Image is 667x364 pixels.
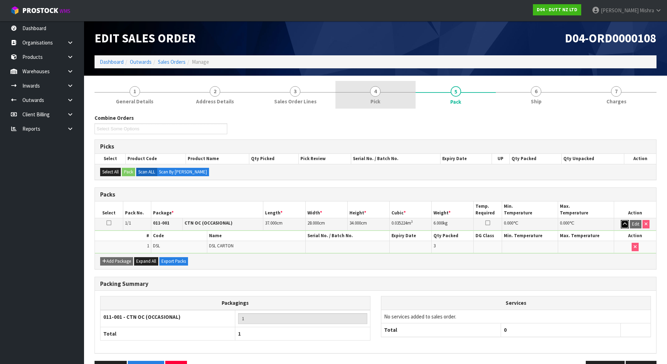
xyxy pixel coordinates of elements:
span: 0 [504,327,507,333]
label: Scan By [PERSON_NAME] [157,168,209,176]
span: 1 [130,86,140,97]
a: Sales Orders [158,59,186,65]
span: Mishra [640,7,654,14]
span: Charges [606,98,626,105]
span: Pick [370,98,380,105]
th: Length [263,201,305,218]
th: Product Code [126,154,186,164]
span: DSL CARTON [209,243,234,249]
h3: Picks [100,143,651,150]
th: Cubic [390,201,432,218]
th: Serial No. / Batch No. [305,231,389,241]
th: Max. Temperature [558,201,614,218]
th: Pack No. [123,201,151,218]
span: ProStock [22,6,58,15]
h3: Packing Summary [100,281,651,287]
th: Weight [432,201,474,218]
th: Packagings [100,296,370,310]
span: DSL [153,243,160,249]
th: Qty Unpacked [561,154,624,164]
a: D04 - DUTT NZ LTD [533,4,581,15]
strong: 011-001 [153,220,169,226]
td: m [390,218,432,231]
span: Expand All [136,258,156,264]
td: ℃ [558,218,614,231]
td: cm [263,218,305,231]
small: WMS [60,8,70,14]
img: cube-alt.png [11,6,19,15]
th: Min. Temperature [502,231,558,241]
td: No services added to sales order. [381,310,651,323]
span: D04-ORD0000108 [565,30,656,46]
th: Width [305,201,347,218]
span: Manage [192,59,209,65]
th: Action [624,154,656,164]
span: Ship [531,98,542,105]
button: Export Packs [159,257,188,266]
span: Address Details [196,98,234,105]
span: Pack [450,98,461,105]
span: 2 [210,86,220,97]
td: cm [305,218,347,231]
th: Max. Temperature [558,231,614,241]
th: # [95,231,151,241]
span: 6 [531,86,541,97]
span: 3 [433,243,436,249]
a: Outwards [130,59,152,65]
span: 1 [147,243,149,249]
td: cm [347,218,389,231]
span: General Details [116,98,153,105]
th: Total [100,327,235,340]
th: Action [614,231,656,241]
th: Expiry Date [440,154,492,164]
th: Code [151,231,207,241]
strong: D04 - DUTT NZ LTD [537,7,577,13]
label: Scan ALL [136,168,157,176]
sup: 3 [411,219,413,224]
span: 1/1 [125,220,131,226]
th: Pick Review [299,154,351,164]
span: 37.000 [265,220,277,226]
th: Serial No. / Batch No. [351,154,440,164]
strong: 011-001 - CTN OC (OCCASIONAL) [103,314,180,320]
th: Package [151,201,263,218]
a: Dashboard [100,59,124,65]
span: 0.035224 [391,220,407,226]
th: Services [381,296,651,310]
button: Expand All [134,257,158,266]
span: 6.000 [433,220,443,226]
th: Total [381,323,501,337]
th: DG Class [474,231,502,241]
strong: CTN OC (OCCASIONAL) [185,220,232,226]
td: kg [432,218,474,231]
span: 1 [238,330,241,337]
span: 4 [370,86,381,97]
button: Pack [122,168,135,176]
span: 34.000 [349,220,361,226]
th: Qty Packed [432,231,474,241]
th: Select [95,154,126,164]
th: Product Name [186,154,249,164]
th: Height [347,201,389,218]
td: ℃ [502,218,558,231]
th: Select [95,201,123,218]
span: 3 [290,86,300,97]
th: Qty Packed [509,154,561,164]
th: Qty Picked [249,154,299,164]
span: Sales Order Lines [274,98,317,105]
label: Combine Orders [95,114,134,122]
th: Name [207,231,306,241]
span: 0.000 [560,220,569,226]
span: [PERSON_NAME] [601,7,639,14]
span: 7 [611,86,621,97]
button: Add Package [100,257,133,266]
th: Temp. Required [474,201,502,218]
th: Action [614,201,656,218]
th: Min. Temperature [502,201,558,218]
span: 5 [451,86,461,97]
span: 0.000 [504,220,513,226]
th: Expiry Date [390,231,432,241]
th: UP [492,154,509,164]
button: Edit [630,220,641,228]
h3: Packs [100,191,651,198]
